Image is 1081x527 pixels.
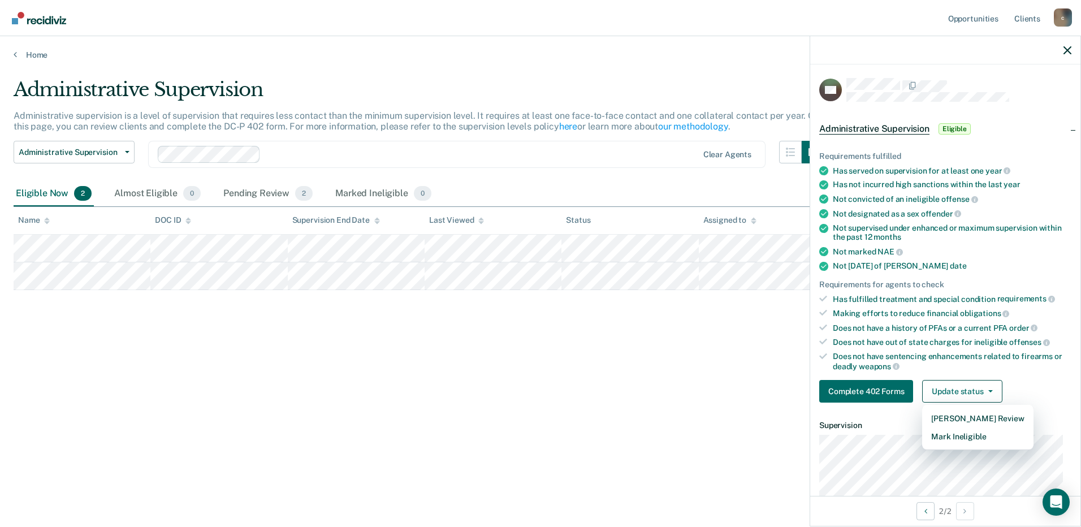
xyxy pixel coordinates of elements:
a: Navigate to form link [819,380,918,403]
p: Administrative supervision is a level of supervision that requires less contact than the minimum ... [14,110,820,132]
div: Almost Eligible [112,182,203,206]
span: 0 [183,186,201,201]
span: offender [921,209,962,218]
button: Mark Ineligible [922,427,1033,446]
div: Not [DATE] of [PERSON_NAME] [833,261,1071,271]
div: Supervision End Date [292,215,380,225]
div: Has served on supervision for at least one [833,166,1071,176]
span: offense [941,195,978,204]
div: Does not have sentencing enhancements related to firearms or deadly [833,352,1071,371]
button: Update status [922,380,1002,403]
div: Eligible Now [14,182,94,206]
div: DOC ID [155,215,191,225]
div: Has not incurred high sanctions within the last [833,180,1071,189]
span: date [950,261,966,270]
div: Administrative Supervision [14,78,824,110]
button: Previous Opportunity [916,502,935,520]
span: year [985,166,1010,175]
button: Next Opportunity [956,502,974,520]
div: Has fulfilled treatment and special condition [833,294,1071,304]
a: here [559,121,577,132]
span: Administrative Supervision [19,148,120,157]
div: Requirements for agents to check [819,280,1071,290]
div: Last Viewed [429,215,484,225]
span: offenses [1009,338,1050,347]
div: Making efforts to reduce financial [833,308,1071,318]
div: Not marked [833,247,1071,257]
div: 2 / 2 [810,496,1080,526]
div: Name [18,215,50,225]
div: Not designated as a sex [833,209,1071,219]
div: Status [566,215,590,225]
a: Home [14,50,1067,60]
div: Does not have out of state charges for ineligible [833,337,1071,347]
span: NAE [877,247,902,256]
button: Complete 402 Forms [819,380,913,403]
span: Eligible [939,123,971,135]
button: Profile dropdown button [1054,8,1072,27]
button: [PERSON_NAME] Review [922,409,1033,427]
span: 0 [414,186,431,201]
span: year [1004,180,1020,189]
div: Pending Review [221,182,315,206]
div: Does not have a history of PFAs or a current PFA order [833,323,1071,333]
div: Open Intercom Messenger [1043,489,1070,516]
div: Clear agents [703,150,751,159]
span: obligations [960,309,1009,318]
div: Requirements fulfilled [819,152,1071,161]
span: Administrative Supervision [819,123,929,135]
span: months [874,232,901,241]
span: requirements [997,294,1055,303]
dt: Supervision [819,421,1071,430]
div: Administrative SupervisionEligible [810,111,1080,147]
span: 2 [295,186,313,201]
a: our methodology [658,121,728,132]
div: Assigned to [703,215,756,225]
div: Not supervised under enhanced or maximum supervision within the past 12 [833,223,1071,243]
div: Not convicted of an ineligible [833,194,1071,204]
span: weapons [859,362,900,371]
img: Recidiviz [12,12,66,24]
span: 2 [74,186,92,201]
div: c [1054,8,1072,27]
div: Marked Ineligible [333,182,434,206]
